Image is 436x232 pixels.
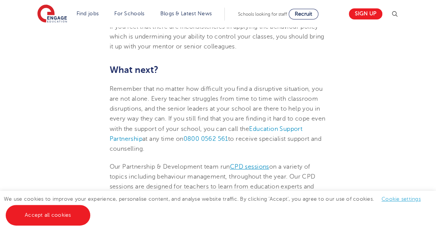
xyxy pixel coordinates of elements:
a: Blogs & Latest News [160,11,212,16]
span: Schools looking for staff [238,11,287,17]
img: Engage Education [37,5,67,24]
span: We use cookies to improve your experience, personalise content, and analyse website traffic. By c... [4,196,428,218]
a: For Schools [114,11,144,16]
a: Cookie settings [382,196,421,202]
a: Accept all cookies [6,205,90,226]
a: 0800 0562 561 [184,135,228,142]
a: CPD sessions [230,163,269,170]
span: If you feel that there are inconsistencies in applying the behaviour policy which is undermining ... [110,23,324,50]
p: Remember that no matter how difficult you find a disruptive situation, you are not alone. Every t... [110,84,327,154]
span: Recruit [295,11,312,17]
b: What next? [110,64,158,75]
a: Sign up [349,8,382,19]
span: Our Partnership & Development team run [110,163,230,170]
a: Find jobs [77,11,99,16]
a: Recruit [289,9,318,19]
span: on a variety of topics including behaviour management, throughout the year. Our CPD sessions are ... [110,163,324,210]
